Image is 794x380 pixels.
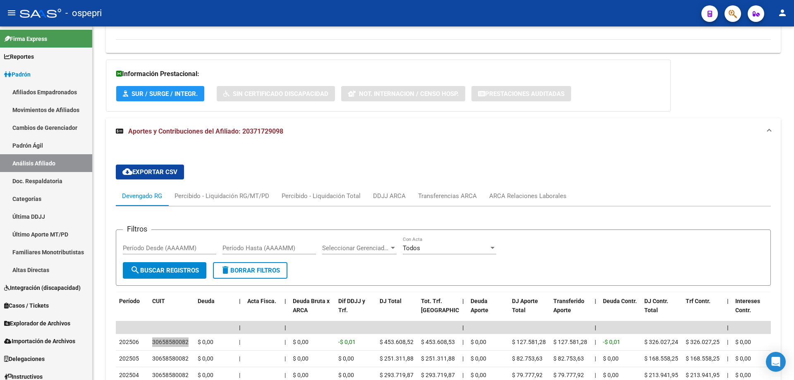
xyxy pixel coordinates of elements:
[341,86,465,101] button: Not. Internacion / Censo Hosp.
[198,355,213,362] span: $ 0,00
[380,339,414,345] span: $ 453.608,52
[777,8,787,18] mat-icon: person
[553,339,587,345] span: $ 127.581,28
[198,372,213,378] span: $ 0,00
[603,372,619,378] span: $ 0,00
[293,339,309,345] span: $ 0,00
[217,86,335,101] button: Sin Certificado Discapacidad
[285,372,286,378] span: |
[285,298,286,304] span: |
[376,292,418,329] datatable-header-cell: DJ Total
[727,298,729,304] span: |
[236,292,244,329] datatable-header-cell: |
[65,4,102,22] span: - ospepri
[727,324,729,331] span: |
[603,339,620,345] span: -$ 0,01
[421,372,455,378] span: $ 293.719,87
[595,339,596,345] span: |
[380,298,402,304] span: DJ Total
[132,90,198,98] span: SUR / SURGE / INTEGR.
[735,298,760,314] span: Intereses Contr.
[233,90,328,98] span: Sin Certificado Discapacidad
[198,339,213,345] span: $ 0,00
[4,52,34,61] span: Reportes
[4,283,81,292] span: Integración (discapacidad)
[152,370,189,380] div: 30658580082
[281,292,289,329] datatable-header-cell: |
[553,355,584,362] span: $ 82.753,63
[4,337,75,346] span: Importación de Archivos
[735,339,751,345] span: $ 0,00
[727,355,728,362] span: |
[338,339,356,345] span: -$ 0,01
[462,339,464,345] span: |
[462,372,464,378] span: |
[293,298,330,314] span: Deuda Bruta x ARCA
[239,298,241,304] span: |
[116,68,660,80] h3: Información Prestacional:
[603,298,637,304] span: Deuda Contr.
[116,292,149,329] datatable-header-cell: Período
[489,191,567,201] div: ARCA Relaciones Laborales
[239,324,241,331] span: |
[512,339,546,345] span: $ 127.581,28
[247,298,276,304] span: Acta Fisca.
[239,355,240,362] span: |
[7,8,17,18] mat-icon: menu
[220,265,230,275] mat-icon: delete
[122,168,177,176] span: Exportar CSV
[338,355,354,362] span: $ 0,00
[4,301,49,310] span: Casos / Tickets
[467,292,509,329] datatable-header-cell: Deuda Aporte
[512,372,543,378] span: $ 79.777,92
[116,165,184,179] button: Exportar CSV
[600,292,641,329] datatable-header-cell: Deuda Contr.
[122,167,132,177] mat-icon: cloud_download
[471,339,486,345] span: $ 0,00
[130,267,199,274] span: Buscar Registros
[152,337,189,347] div: 30658580082
[724,292,732,329] datatable-header-cell: |
[471,298,488,314] span: Deuda Aporte
[149,292,194,329] datatable-header-cell: CUIT
[213,262,287,279] button: Borrar Filtros
[485,90,564,98] span: Prestaciones Auditadas
[123,223,151,235] h3: Filtros
[198,298,215,304] span: Deuda
[152,298,165,304] span: CUIT
[4,70,31,79] span: Padrón
[359,90,459,98] span: Not. Internacion / Censo Hosp.
[119,339,139,345] span: 202506
[239,339,240,345] span: |
[550,292,591,329] datatable-header-cell: Transferido Aporte
[512,298,538,314] span: DJ Aporte Total
[462,298,464,304] span: |
[194,292,236,329] datatable-header-cell: Deuda
[421,339,455,345] span: $ 453.608,53
[471,355,486,362] span: $ 0,00
[285,324,286,331] span: |
[459,292,467,329] datatable-header-cell: |
[512,355,543,362] span: $ 82.753,63
[380,355,414,362] span: $ 251.311,88
[735,355,751,362] span: $ 0,00
[686,339,720,345] span: $ 326.027,25
[130,265,140,275] mat-icon: search
[335,292,376,329] datatable-header-cell: Dif DDJJ y Trf.
[293,355,309,362] span: $ 0,00
[380,372,414,378] span: $ 293.719,87
[4,319,70,328] span: Explorador de Archivos
[553,372,584,378] span: $ 79.777,92
[595,324,596,331] span: |
[735,372,751,378] span: $ 0,00
[595,372,596,378] span: |
[338,372,354,378] span: $ 0,00
[727,372,728,378] span: |
[282,191,361,201] div: Percibido - Liquidación Total
[686,355,720,362] span: $ 168.558,25
[175,191,269,201] div: Percibido - Liquidación RG/MT/PD
[116,86,204,101] button: SUR / SURGE / INTEGR.
[732,292,773,329] datatable-header-cell: Intereses Contr.
[462,355,464,362] span: |
[418,292,459,329] datatable-header-cell: Tot. Trf. Bruto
